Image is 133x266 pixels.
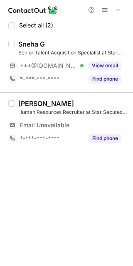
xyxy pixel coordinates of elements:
[18,99,74,108] div: [PERSON_NAME]
[20,121,69,129] span: Email Unavailable
[89,62,121,70] button: Reveal Button
[8,5,58,15] img: ContactOut v5.3.10
[19,22,53,29] span: Select all (2)
[18,108,128,116] div: Human Resources Recruiter at Star Secutech Pvt Ltd
[18,40,45,48] div: Sneha G
[89,134,121,143] button: Reveal Button
[89,75,121,83] button: Reveal Button
[18,49,128,57] div: Senior Talent Acquisition Specialist at Star Secutech Pvt Ltd
[20,62,77,69] span: ***@[DOMAIN_NAME]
